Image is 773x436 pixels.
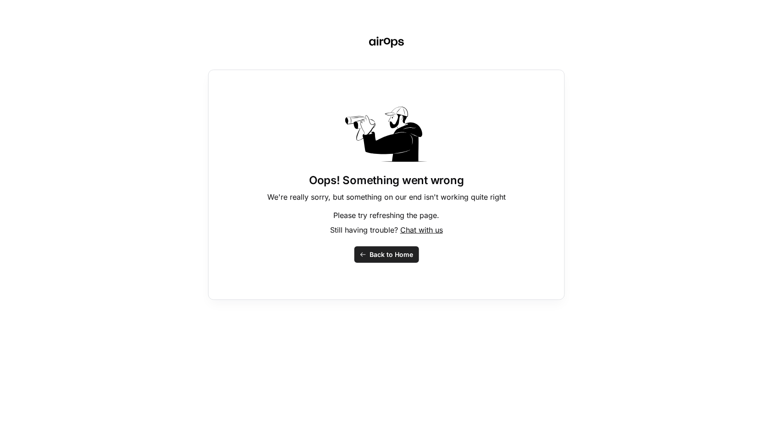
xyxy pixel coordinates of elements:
[330,224,443,235] p: Still having trouble?
[370,250,414,259] span: Back to Home
[334,210,440,221] p: Please try refreshing the page.
[400,225,443,234] span: Chat with us
[354,246,419,263] button: Back to Home
[309,173,464,188] h1: Oops! Something went wrong
[267,191,506,202] p: We're really sorry, but something on our end isn't working quite right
